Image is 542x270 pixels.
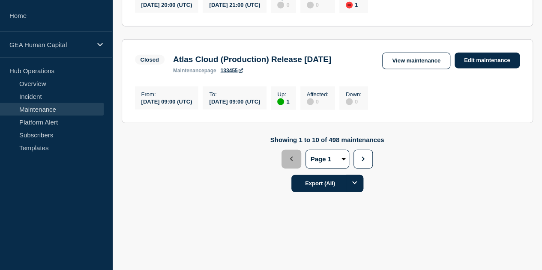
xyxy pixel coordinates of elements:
p: From : [141,91,192,98]
div: 0 [307,98,329,105]
button: Options [346,175,363,192]
div: [DATE] 20:00 (UTC) [141,1,192,8]
p: page [173,68,216,74]
a: View maintenance [382,53,450,69]
div: Closed [141,56,159,63]
div: 1 [346,1,362,9]
div: disabled [346,98,353,105]
p: Showing 1 to 10 of 498 maintenances [270,136,384,143]
div: 0 [277,1,289,9]
div: disabled [277,2,284,9]
p: GEA Human Capital [9,41,92,48]
a: 133455 [221,68,243,74]
div: up [277,98,284,105]
p: Down : [346,91,362,98]
div: 1 [277,98,289,105]
div: [DATE] 09:00 (UTC) [209,98,260,105]
div: [DATE] 09:00 (UTC) [141,98,192,105]
div: 0 [346,98,362,105]
div: disabled [307,2,314,9]
div: disabled [307,98,314,105]
div: [DATE] 21:00 (UTC) [209,1,260,8]
p: Up : [277,91,289,98]
button: Export (All) [291,175,363,192]
div: 0 [307,1,329,9]
a: Edit maintenance [455,53,520,68]
h3: Atlas Cloud (Production) Release [DATE] [173,55,331,64]
div: down [346,2,353,9]
span: maintenance [173,68,204,74]
p: Affected : [307,91,329,98]
p: To : [209,91,260,98]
